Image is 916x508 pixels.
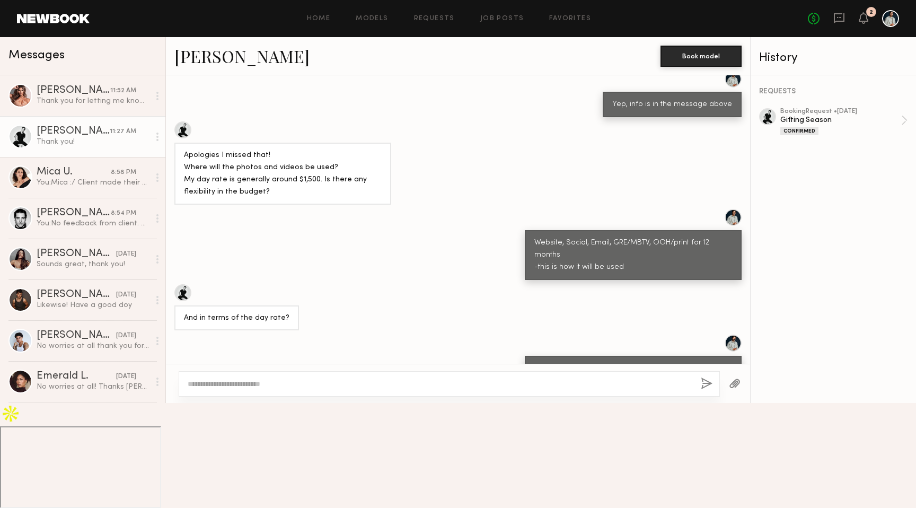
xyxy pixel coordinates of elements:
div: Confirmed [780,127,818,135]
div: Likewise! Have a good doy [37,300,149,310]
div: Website, Social, Email, GRE/MBTV, OOH/print for 12 months -this is how it will be used [534,237,732,274]
div: You: Mica :/ Client made their decision [DATE]. I feel like they would have really liked your ene... [37,178,149,188]
div: [DATE] [116,290,136,300]
div: Emerald L. [37,371,116,382]
div: Thank you for letting me know! No worries, hope to work with you in the future [37,96,149,106]
div: Yep, info is in the message above [612,99,732,111]
div: You: No feedback from client. They just sent me the ones they wanted and that was it, sorry my guy [37,218,149,229]
div: And in terms of the day rate? [184,312,289,325]
div: 8:58 PM [111,168,136,178]
div: [PERSON_NAME] [37,290,116,300]
div: [DATE] [116,331,136,341]
div: History [759,52,908,64]
div: Apologies I missed that! Where will the photos and videos be used? My day rate is generally aroun... [184,150,382,198]
div: [DATE] [116,249,136,259]
div: REQUESTS [759,88,908,95]
div: [PERSON_NAME] [37,208,111,218]
a: Favorites [549,15,591,22]
a: Requests [414,15,455,22]
span: Messages [8,49,65,62]
div: Mica U. [37,167,111,178]
div: Thank you! [37,137,149,147]
a: Job Posts [480,15,524,22]
div: [DATE] [116,372,136,382]
a: Home [307,15,331,22]
div: 8:54 PM [111,208,136,218]
div: No worries at all thank you for the opportunity [37,341,149,351]
a: Book model [660,51,742,60]
div: No worries at all! Thanks [PERSON_NAME] [37,382,149,392]
div: Sounds great, thank you! [37,259,149,269]
button: Book model [660,46,742,67]
a: Models [356,15,388,22]
div: 11:27 AM [110,127,136,137]
div: [PERSON_NAME] [37,249,116,259]
div: [PERSON_NAME] [37,85,110,96]
div: Gifting Season [780,115,901,125]
div: booking Request • [DATE] [780,108,901,115]
div: 2 [869,10,873,15]
div: 11:52 AM [110,86,136,96]
a: [PERSON_NAME] [174,45,310,67]
div: [PERSON_NAME] [37,330,116,341]
a: bookingRequest •[DATE]Gifting SeasonConfirmed [780,108,908,135]
div: [PERSON_NAME] [37,126,110,137]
